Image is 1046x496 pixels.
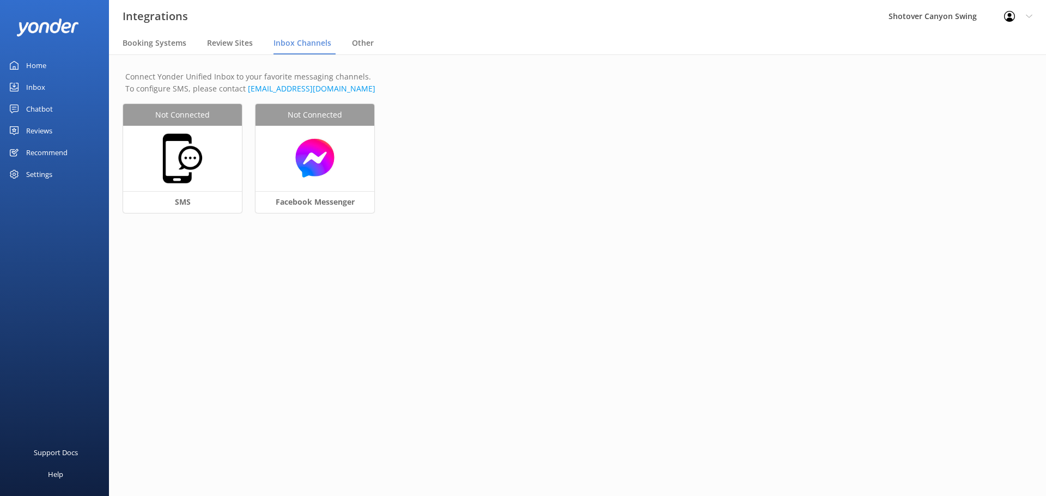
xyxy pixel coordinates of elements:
span: Review Sites [207,38,253,48]
h3: Integrations [123,8,188,25]
p: Connect Yonder Unified Inbox to your favorite messaging channels. To configure SMS, please contact [125,71,1030,95]
span: Inbox Channels [273,38,331,48]
div: Facebook Messenger [256,191,374,213]
div: Reviews [26,120,52,142]
span: Other [352,38,374,48]
div: Settings [26,163,52,185]
div: Support Docs [34,442,78,463]
div: Chatbot [26,98,53,120]
div: Recommend [26,142,68,163]
img: yonder-white-logo.png [16,19,79,36]
a: Not ConnectedFacebook Messenger [256,104,388,226]
div: Inbox [26,76,45,98]
div: Home [26,54,46,76]
a: Send an email to Yonder support team [248,83,375,94]
span: Booking Systems [123,38,186,48]
div: Help [48,463,63,485]
img: messenger.png [261,137,369,179]
span: Not Connected [288,109,342,121]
